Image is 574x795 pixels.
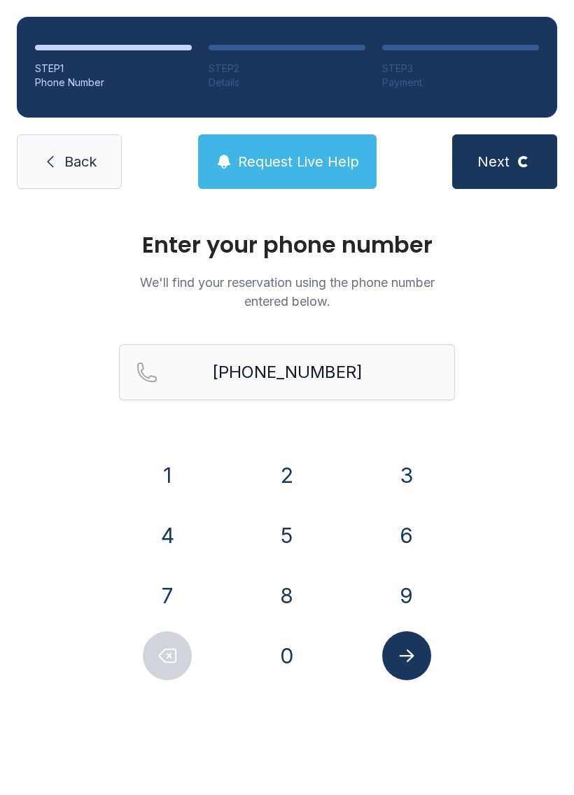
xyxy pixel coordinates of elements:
[35,76,192,90] div: Phone Number
[382,571,431,620] button: 9
[119,273,455,311] p: We'll find your reservation using the phone number entered below.
[262,511,311,560] button: 5
[238,152,359,171] span: Request Live Help
[64,152,97,171] span: Back
[209,76,365,90] div: Details
[143,511,192,560] button: 4
[382,76,539,90] div: Payment
[143,451,192,500] button: 1
[382,511,431,560] button: 6
[35,62,192,76] div: STEP 1
[262,451,311,500] button: 2
[382,451,431,500] button: 3
[209,62,365,76] div: STEP 2
[382,62,539,76] div: STEP 3
[143,571,192,620] button: 7
[262,571,311,620] button: 8
[477,152,510,171] span: Next
[262,631,311,680] button: 0
[382,631,431,680] button: Submit lookup form
[119,234,455,256] h1: Enter your phone number
[119,344,455,400] input: Reservation phone number
[143,631,192,680] button: Delete number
